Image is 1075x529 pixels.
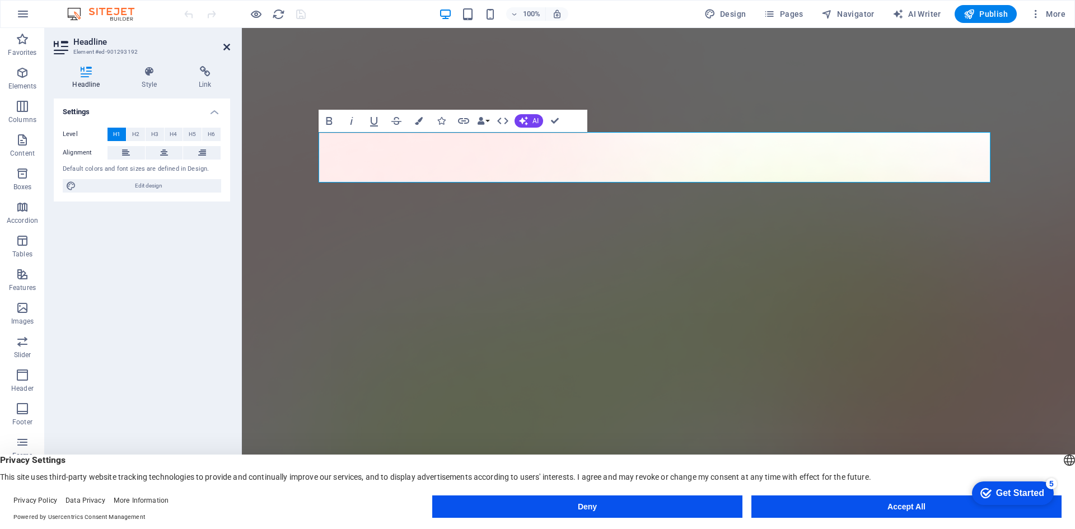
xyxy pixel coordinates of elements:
div: Default colors and font sizes are defined in Design. [63,165,221,174]
span: Publish [964,8,1008,20]
button: More [1026,5,1070,23]
button: H1 [107,128,126,141]
button: HTML [492,110,513,132]
h2: Headline [73,37,230,47]
button: H3 [146,128,164,141]
p: Forms [12,451,32,460]
button: Data Bindings [475,110,491,132]
span: H6 [208,128,215,141]
button: Italic (Ctrl+I) [341,110,362,132]
button: AI Writer [888,5,946,23]
span: Edit design [80,179,218,193]
button: Design [700,5,751,23]
button: H5 [183,128,202,141]
span: Navigator [821,8,875,20]
p: Elements [8,82,37,91]
span: H3 [151,128,158,141]
span: AI [532,118,539,124]
div: 5 [83,2,94,13]
span: H4 [170,128,177,141]
div: Get Started [33,12,81,22]
div: Get Started 5 items remaining, 0% complete [9,6,91,29]
p: Boxes [13,182,32,191]
span: Pages [764,8,803,20]
span: AI Writer [892,8,941,20]
button: Bold (Ctrl+B) [319,110,340,132]
p: Footer [12,418,32,427]
button: Strikethrough [386,110,407,132]
button: Pages [759,5,807,23]
span: More [1030,8,1065,20]
h4: Headline [54,66,123,90]
i: On resize automatically adjust zoom level to fit chosen device. [552,9,562,19]
button: Colors [408,110,429,132]
h4: Settings [54,99,230,119]
button: Edit design [63,179,221,193]
h3: Element #ed-901293192 [73,47,208,57]
p: Columns [8,115,36,124]
button: reload [272,7,285,21]
h4: Style [123,66,180,90]
button: Confirm (Ctrl+⏎) [544,110,565,132]
button: Icons [431,110,452,132]
button: Navigator [817,5,879,23]
button: Click here to leave preview mode and continue editing [249,7,263,21]
p: Content [10,149,35,158]
h6: 100% [523,7,541,21]
img: Editor Logo [64,7,148,21]
span: H5 [189,128,196,141]
span: Design [704,8,746,20]
p: Slider [14,350,31,359]
p: Accordion [7,216,38,225]
p: Features [9,283,36,292]
div: Design (Ctrl+Alt+Y) [700,5,751,23]
button: H2 [127,128,145,141]
p: Header [11,384,34,393]
button: H4 [165,128,183,141]
button: H6 [202,128,221,141]
span: H2 [132,128,139,141]
p: Images [11,317,34,326]
button: AI [515,114,543,128]
button: Publish [955,5,1017,23]
button: 100% [506,7,546,21]
i: Reload page [272,8,285,21]
span: H1 [113,128,120,141]
button: Underline (Ctrl+U) [363,110,385,132]
button: Link [453,110,474,132]
p: Favorites [8,48,36,57]
h4: Link [180,66,230,90]
label: Alignment [63,146,107,160]
p: Tables [12,250,32,259]
label: Level [63,128,107,141]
